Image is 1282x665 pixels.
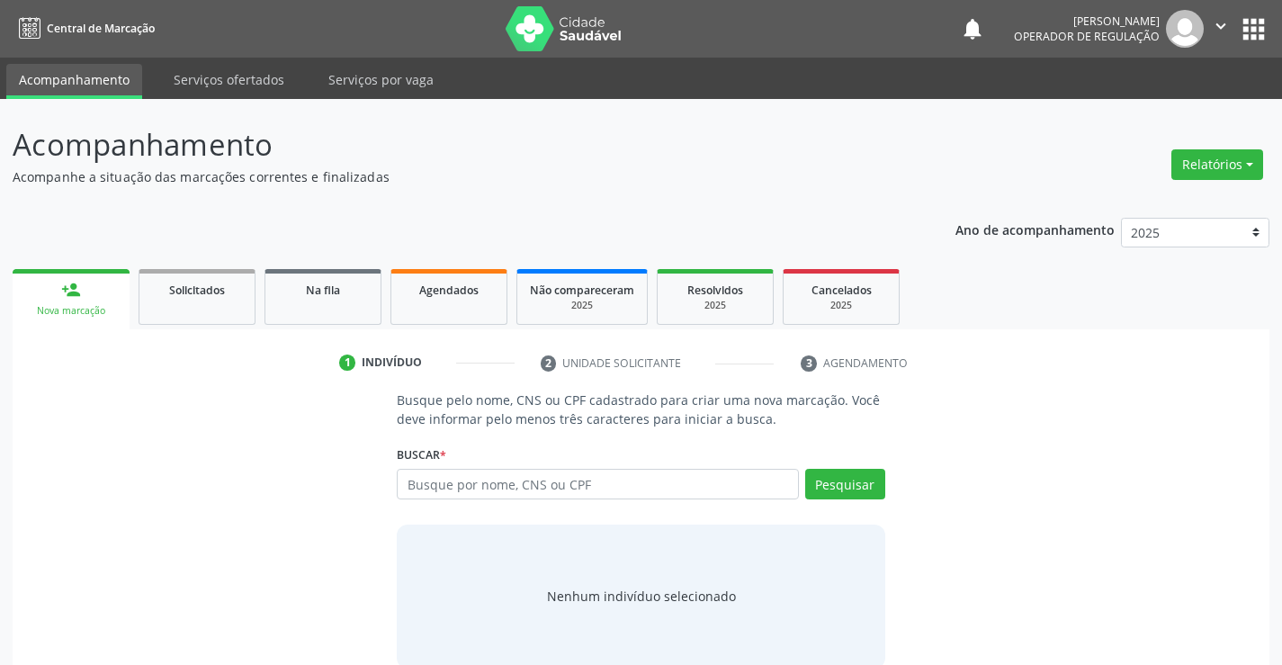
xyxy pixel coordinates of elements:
[1014,13,1160,29] div: [PERSON_NAME]
[955,218,1115,240] p: Ano de acompanhamento
[13,167,892,186] p: Acompanhe a situação das marcações correntes e finalizadas
[397,441,446,469] label: Buscar
[397,391,884,428] p: Busque pelo nome, CNS ou CPF cadastrado para criar uma nova marcação. Você deve informar pelo men...
[306,283,340,298] span: Na fila
[796,299,886,312] div: 2025
[397,469,798,499] input: Busque por nome, CNS ou CPF
[960,16,985,41] button: notifications
[419,283,479,298] span: Agendados
[13,122,892,167] p: Acompanhamento
[670,299,760,312] div: 2025
[316,64,446,95] a: Serviços por vaga
[687,283,743,298] span: Resolvidos
[530,299,634,312] div: 2025
[1211,16,1231,36] i: 
[25,304,117,318] div: Nova marcação
[47,21,155,36] span: Central de Marcação
[1014,29,1160,44] span: Operador de regulação
[547,587,736,606] div: Nenhum indivíduo selecionado
[169,283,225,298] span: Solicitados
[1166,10,1204,48] img: img
[1171,149,1263,180] button: Relatórios
[362,355,422,371] div: Indivíduo
[61,280,81,300] div: person_add
[161,64,297,95] a: Serviços ofertados
[811,283,872,298] span: Cancelados
[805,469,885,499] button: Pesquisar
[1238,13,1269,45] button: apps
[530,283,634,298] span: Não compareceram
[6,64,142,99] a: Acompanhamento
[339,355,355,371] div: 1
[13,13,155,43] a: Central de Marcação
[1204,10,1238,48] button: 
